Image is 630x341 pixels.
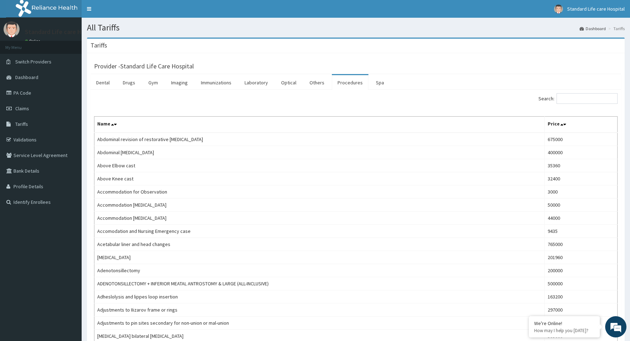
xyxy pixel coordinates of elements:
a: Online [25,39,42,44]
a: Spa [370,75,390,90]
a: Drugs [117,75,141,90]
td: 200000 [544,264,618,277]
td: 675000 [544,133,618,146]
span: We're online! [41,89,98,161]
p: How may I help you today? [534,328,595,334]
span: Standard Life care Hospital [567,6,625,12]
h3: Provider - Standard Life Care Hospital [94,63,194,69]
a: Dental [91,75,115,90]
th: Name [94,117,545,133]
div: Minimize live chat window [116,4,133,21]
h3: Tariffs [91,42,107,49]
td: Accommodation for Observation [94,185,545,199]
a: Dashboard [580,26,606,32]
div: Chat with us now [37,40,119,49]
textarea: Type your message and hit 'Enter' [4,194,135,218]
td: Adjustments to IIizarov frame or rings [94,303,545,317]
td: [MEDICAL_DATA] [94,251,545,264]
a: Immunizations [195,75,237,90]
td: 35360 [544,159,618,172]
a: Laboratory [239,75,274,90]
td: 297000 [544,303,618,317]
td: Accomodation and Nursing Emergency case [94,225,545,238]
span: Claims [15,105,29,112]
a: Optical [275,75,302,90]
td: 765000 [544,238,618,251]
td: ADENOTONSILLECTOMY + INFERIOR MEATAL ANTROSTOMY & LARGE (ALL-INCLUSIVE) [94,277,545,290]
td: Adjustments to pin sites secondary for non-union or mal-union [94,317,545,330]
img: User Image [4,21,20,37]
input: Search: [557,93,618,104]
td: Above Knee cast [94,172,545,185]
th: Price [544,117,618,133]
div: We're Online! [534,320,595,326]
td: 44000 [544,212,618,225]
td: 50000 [544,199,618,212]
span: Tariffs [15,121,28,127]
span: Switch Providers [15,58,51,65]
td: Abdominal revision of restorative [MEDICAL_DATA] [94,133,545,146]
td: 201960 [544,251,618,264]
label: Search: [538,93,618,104]
td: 9435 [544,225,618,238]
td: 400000 [544,146,618,159]
td: Accommodation [MEDICAL_DATA] [94,199,545,212]
a: Imaging [165,75,193,90]
td: 3000 [544,185,618,199]
li: Tariffs [607,26,625,32]
td: 163200 [544,290,618,303]
td: 500000 [544,277,618,290]
td: Adheslolysis and lippes loop insertion [94,290,545,303]
a: Gym [143,75,164,90]
td: Adenotonsillectomy [94,264,545,277]
img: User Image [554,5,563,13]
p: Standard Life care Hospital [25,29,101,35]
h1: All Tariffs [87,23,625,32]
td: Above Elbow cast [94,159,545,172]
span: Dashboard [15,74,38,80]
a: Others [304,75,330,90]
td: Abdominal [MEDICAL_DATA] [94,146,545,159]
img: d_794563401_company_1708531726252_794563401 [13,35,29,53]
td: 32400 [544,172,618,185]
td: Accommodation [MEDICAL_DATA] [94,212,545,225]
td: Acetabular liner and head changes [94,238,545,251]
a: Procedures [332,75,368,90]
